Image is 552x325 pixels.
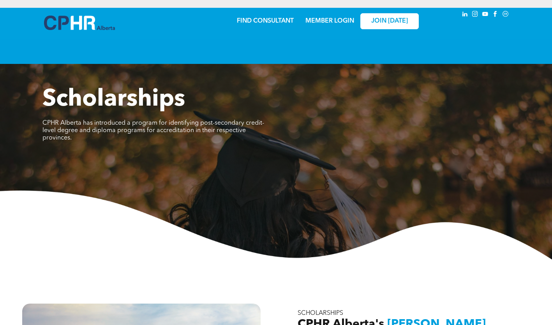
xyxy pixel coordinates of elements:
span: SCHOLARSHIPS [298,310,343,316]
a: facebook [491,10,500,20]
span: JOIN [DATE] [371,18,408,25]
img: A blue and white logo for cp alberta [44,16,115,30]
a: MEMBER LOGIN [305,18,354,24]
a: linkedin [461,10,469,20]
a: FIND CONSULTANT [237,18,294,24]
a: instagram [471,10,480,20]
span: CPHR Alberta has introduced a program for identifying post-secondary credit-level degree and dipl... [42,120,264,141]
a: JOIN [DATE] [360,13,419,29]
span: Scholarships [42,88,185,111]
a: youtube [481,10,490,20]
a: Social network [501,10,510,20]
